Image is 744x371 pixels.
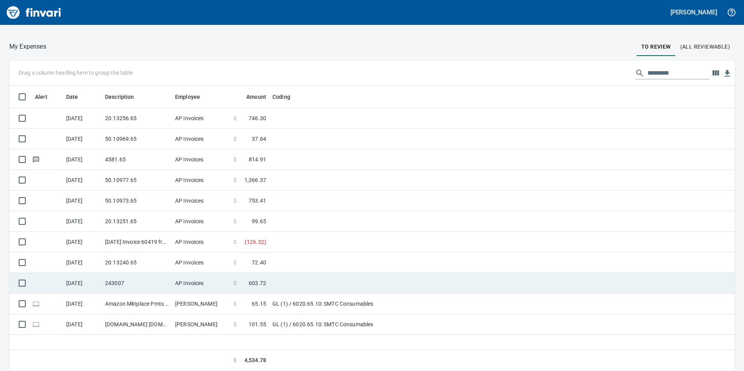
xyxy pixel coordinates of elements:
span: (All Reviewable) [680,42,730,52]
p: My Expenses [9,42,46,51]
td: 20.13256.65 [102,108,172,129]
span: 746.30 [249,114,266,122]
span: $ [233,156,237,163]
nav: breadcrumb [9,42,46,51]
td: 50.10977.65 [102,170,172,191]
h5: [PERSON_NAME] [670,8,717,16]
td: [DATE] [63,294,102,314]
td: 20.13251.65 [102,211,172,232]
td: [DOMAIN_NAME] [DOMAIN_NAME][URL] WA [102,314,172,335]
td: [DATE] [63,129,102,149]
button: [PERSON_NAME] [669,6,719,18]
td: [DATE] [63,232,102,252]
span: Coding [272,92,300,101]
span: $ [233,197,237,205]
span: Amount [246,92,266,101]
span: 814.91 [249,156,266,163]
p: Drag a column heading here to group the table [19,69,133,77]
td: [DATE] [63,211,102,232]
td: AP Invoices [172,273,230,294]
span: $ [233,356,237,364]
span: 72.40 [252,259,266,266]
span: 99.65 [252,217,266,225]
span: $ [233,259,237,266]
td: Amazon Mktplace Pmts [DOMAIN_NAME][URL] WA [102,294,172,314]
img: Finvari [5,3,63,22]
span: $ [233,114,237,122]
span: 603.72 [249,279,266,287]
span: Date [66,92,88,101]
td: [PERSON_NAME] [172,294,230,314]
span: Date [66,92,78,101]
span: $ [233,300,237,308]
td: AP Invoices [172,211,230,232]
span: 4,534.78 [244,356,266,364]
td: GL (1) / 6020.65.10: SMTC Consumables [269,294,464,314]
span: 37.64 [252,135,266,143]
span: ( 126.32 ) [245,238,266,246]
span: To Review [641,42,671,52]
span: Employee [175,92,200,101]
td: GL (1) / 6020.65.10: SMTC Consumables [269,314,464,335]
span: Description [105,92,134,101]
td: AP Invoices [172,170,230,191]
span: 65.15 [252,300,266,308]
span: 753.41 [249,197,266,205]
td: [DATE] [63,252,102,273]
td: 243007 [102,273,172,294]
td: AP Invoices [172,149,230,170]
span: $ [233,176,237,184]
td: AP Invoices [172,191,230,211]
span: $ [233,279,237,287]
td: 20.13240.65 [102,252,172,273]
span: Online transaction [32,301,40,306]
td: [DATE] [63,273,102,294]
span: Has messages [32,157,40,162]
span: Description [105,92,144,101]
td: [DATE] Invoice 60419 from [PERSON_NAME] Lumber Co (1-10777) [102,232,172,252]
span: Coding [272,92,290,101]
span: 101.55 [249,320,266,328]
td: [DATE] [63,108,102,129]
span: Alert [35,92,47,101]
td: 50.10969.65 [102,129,172,149]
td: [PERSON_NAME] [172,314,230,335]
span: $ [233,238,237,246]
td: [DATE] [63,191,102,211]
span: $ [233,217,237,225]
td: AP Invoices [172,129,230,149]
span: 1,366.37 [244,176,266,184]
td: [DATE] [63,170,102,191]
span: Alert [35,92,58,101]
td: AP Invoices [172,232,230,252]
span: $ [233,135,237,143]
td: AP Invoices [172,108,230,129]
span: Employee [175,92,210,101]
td: AP Invoices [172,252,230,273]
td: [DATE] [63,149,102,170]
td: 4581.65 [102,149,172,170]
span: Online transaction [32,322,40,327]
td: [DATE] [63,314,102,335]
button: Download table [721,68,733,79]
td: 50.10973.65 [102,191,172,211]
span: $ [233,320,237,328]
button: Choose columns to display [710,67,721,79]
span: Amount [236,92,266,101]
